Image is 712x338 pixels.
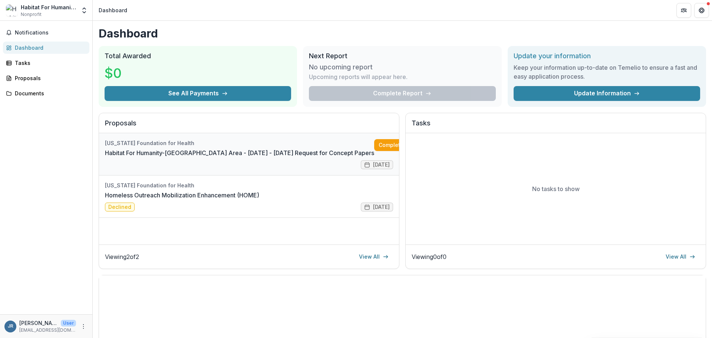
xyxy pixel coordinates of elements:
[105,252,139,261] p: Viewing 2 of 2
[514,52,700,60] h2: Update your information
[21,11,42,18] span: Nonprofit
[96,5,130,16] nav: breadcrumb
[412,119,700,133] h2: Tasks
[3,72,89,84] a: Proposals
[309,52,495,60] h2: Next Report
[79,322,88,331] button: More
[8,324,13,329] div: Janice Ruesler
[15,89,83,97] div: Documents
[676,3,691,18] button: Partners
[514,86,700,101] a: Update Information
[105,148,374,157] a: Habitat For Humanity-[GEOGRAPHIC_DATA] Area - [DATE] - [DATE] Request for Concept Papers
[105,63,160,83] h3: $0
[21,3,76,11] div: Habitat For Humanity - [GEOGRAPHIC_DATA]
[19,319,58,327] p: [PERSON_NAME]
[3,87,89,99] a: Documents
[19,327,76,334] p: [EMAIL_ADDRESS][DOMAIN_NAME]
[15,30,86,36] span: Notifications
[99,6,127,14] div: Dashboard
[694,3,709,18] button: Get Help
[105,86,291,101] button: See All Payments
[61,320,76,326] p: User
[661,251,700,263] a: View All
[3,42,89,54] a: Dashboard
[15,59,83,67] div: Tasks
[374,139,417,151] a: Complete
[309,63,373,71] h3: No upcoming report
[412,252,446,261] p: Viewing 0 of 0
[15,44,83,52] div: Dashboard
[3,57,89,69] a: Tasks
[105,119,393,133] h2: Proposals
[309,72,408,81] p: Upcoming reports will appear here.
[15,74,83,82] div: Proposals
[6,4,18,16] img: Habitat For Humanity - Cape Area
[355,251,393,263] a: View All
[79,3,89,18] button: Open entity switcher
[99,27,706,40] h1: Dashboard
[3,27,89,39] button: Notifications
[105,52,291,60] h2: Total Awarded
[514,63,700,81] h3: Keep your information up-to-date on Temelio to ensure a fast and easy application process.
[532,184,580,193] p: No tasks to show
[105,191,259,200] a: Homeless Outreach Mobilization Enhancement (HOME)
